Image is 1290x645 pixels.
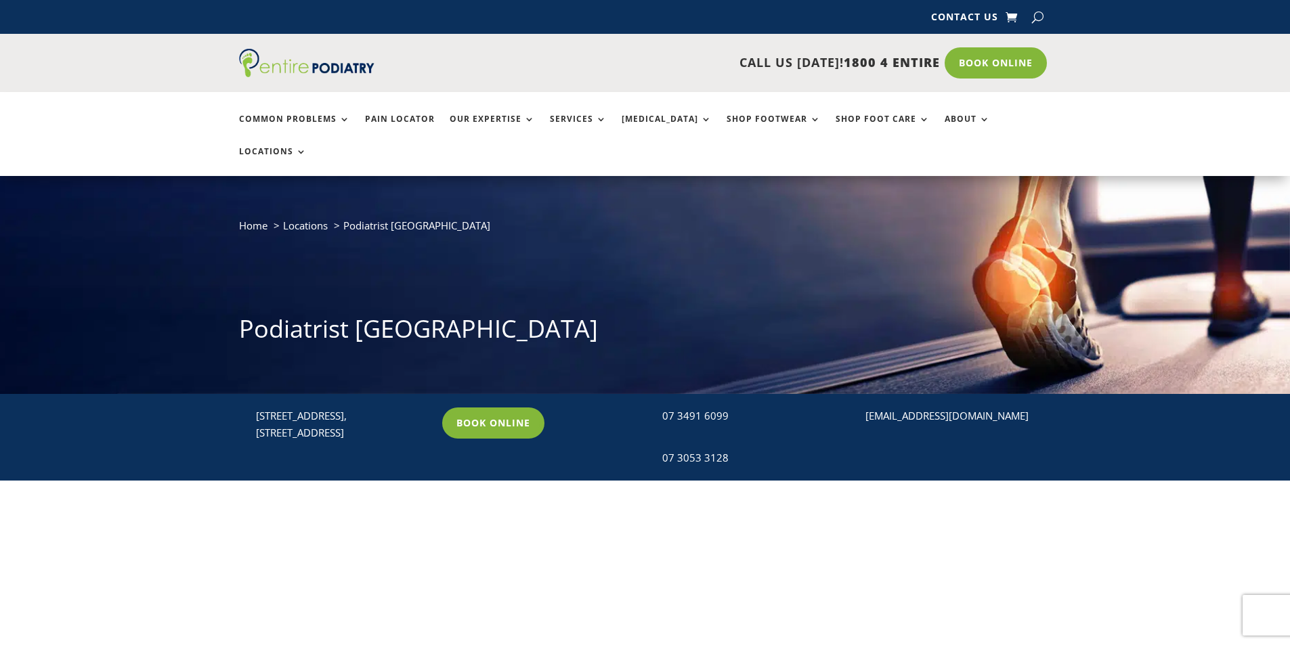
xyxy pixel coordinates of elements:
[844,54,940,70] span: 1800 4 ENTIRE
[256,407,430,442] p: [STREET_ADDRESS], [STREET_ADDRESS]
[945,114,990,143] a: About
[239,217,1052,244] nav: breadcrumb
[931,12,998,27] a: Contact Us
[239,219,267,232] a: Home
[239,49,374,77] img: logo (1)
[836,114,930,143] a: Shop Foot Care
[365,114,435,143] a: Pain Locator
[239,312,1052,353] h1: Podiatrist [GEOGRAPHIC_DATA]
[727,114,821,143] a: Shop Footwear
[239,66,374,80] a: Entire Podiatry
[442,407,544,439] a: Book Online
[283,219,328,232] a: Locations
[239,114,350,143] a: Common Problems
[427,54,940,72] p: CALL US [DATE]!
[662,407,836,425] div: 07 3491 6099
[662,449,836,467] div: 07 3053 3128
[865,409,1029,422] a: [EMAIL_ADDRESS][DOMAIN_NAME]
[550,114,607,143] a: Services
[945,47,1047,79] a: Book Online
[450,114,535,143] a: Our Expertise
[622,114,712,143] a: [MEDICAL_DATA]
[239,147,307,176] a: Locations
[343,219,490,232] span: Podiatrist [GEOGRAPHIC_DATA]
